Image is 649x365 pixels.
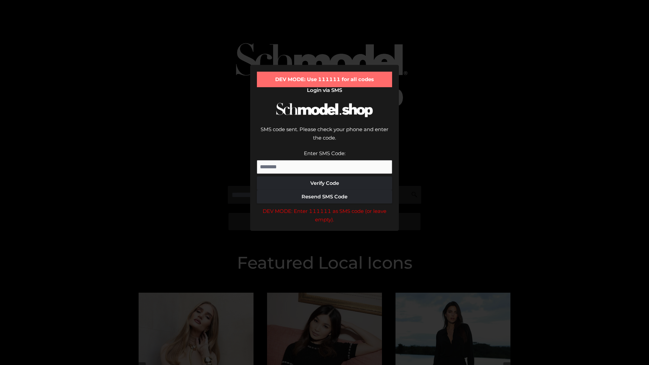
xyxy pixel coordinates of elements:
[257,190,392,203] button: Resend SMS Code
[274,97,375,123] img: Schmodel Logo
[257,72,392,87] div: DEV MODE: Use 111111 for all codes
[304,150,345,156] label: Enter SMS Code:
[257,176,392,190] button: Verify Code
[257,207,392,224] div: DEV MODE: Enter 111111 as SMS code (or leave empty).
[257,87,392,93] h2: Login via SMS
[257,125,392,149] div: SMS code sent. Please check your phone and enter the code.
